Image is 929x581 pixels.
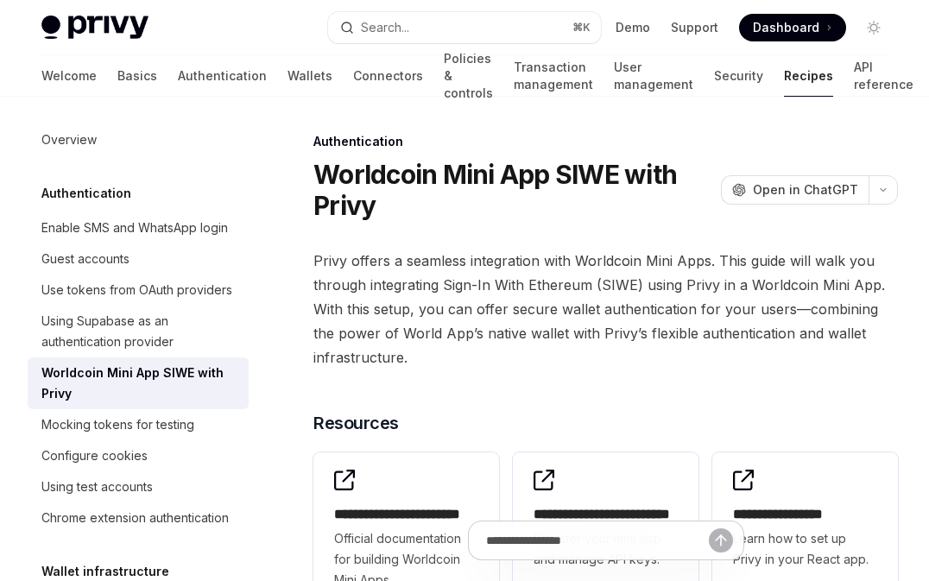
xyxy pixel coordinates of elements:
a: Using Supabase as an authentication provider [28,306,249,357]
a: Chrome extension authentication [28,502,249,534]
a: Demo [616,19,650,36]
input: Ask a question... [486,521,709,559]
a: Dashboard [739,14,846,41]
a: Transaction management [514,55,593,97]
span: Privy offers a seamless integration with Worldcoin Mini Apps. This guide will walk you through in... [313,249,898,369]
div: Overview [41,129,97,150]
span: Resources [313,411,399,435]
a: Security [714,55,763,97]
a: Enable SMS and WhatsApp login [28,212,249,243]
span: Open in ChatGPT [753,181,858,199]
a: Guest accounts [28,243,249,275]
a: API reference [854,55,913,97]
button: Send message [709,528,733,553]
div: Chrome extension authentication [41,508,229,528]
span: Dashboard [753,19,819,36]
a: Configure cookies [28,440,249,471]
div: Worldcoin Mini App SIWE with Privy [41,363,238,404]
div: Mocking tokens for testing [41,414,194,435]
div: Configure cookies [41,445,148,466]
button: Open in ChatGPT [721,175,869,205]
a: Using test accounts [28,471,249,502]
a: Recipes [784,55,833,97]
a: Support [671,19,718,36]
a: User management [614,55,693,97]
a: Overview [28,124,249,155]
div: Use tokens from OAuth providers [41,280,232,300]
div: Guest accounts [41,249,130,269]
a: Wallets [288,55,332,97]
h5: Authentication [41,183,131,204]
div: Authentication [313,133,898,150]
div: Using test accounts [41,477,153,497]
a: Policies & controls [444,55,493,97]
button: Open search [328,12,601,43]
div: Search... [361,17,409,38]
a: Worldcoin Mini App SIWE with Privy [28,357,249,409]
a: Mocking tokens for testing [28,409,249,440]
a: Welcome [41,55,97,97]
h1: Worldcoin Mini App SIWE with Privy [313,159,714,221]
div: Enable SMS and WhatsApp login [41,218,228,238]
a: Connectors [353,55,423,97]
a: Basics [117,55,157,97]
button: Toggle dark mode [860,14,888,41]
a: Authentication [178,55,267,97]
span: ⌘ K [572,21,591,35]
div: Using Supabase as an authentication provider [41,311,238,352]
img: light logo [41,16,149,40]
a: Use tokens from OAuth providers [28,275,249,306]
